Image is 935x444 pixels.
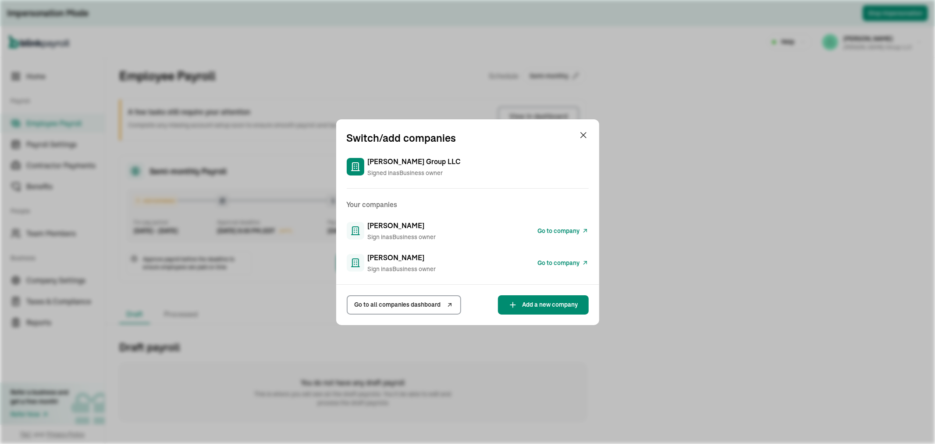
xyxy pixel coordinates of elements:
span: Go to company [538,258,580,268]
span: [PERSON_NAME] [368,252,425,263]
span: Sign in as Business owner [368,265,436,274]
span: [PERSON_NAME] [368,220,425,231]
h1: Switch/add companies [347,130,456,146]
h2: Your companies [347,199,589,210]
span: Go to company [538,226,580,236]
a: Go to company [538,226,589,236]
span: Add a new company [523,300,578,309]
a: Go to company [538,258,589,268]
span: [PERSON_NAME] Group LLC [368,156,461,167]
button: Add a new company [498,295,589,315]
span: Go to all companies dashboard [355,300,441,309]
span: Signed in as Business owner [368,168,461,178]
span: Sign in as Business owner [368,233,436,242]
a: Go to all companies dashboard [347,295,461,315]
